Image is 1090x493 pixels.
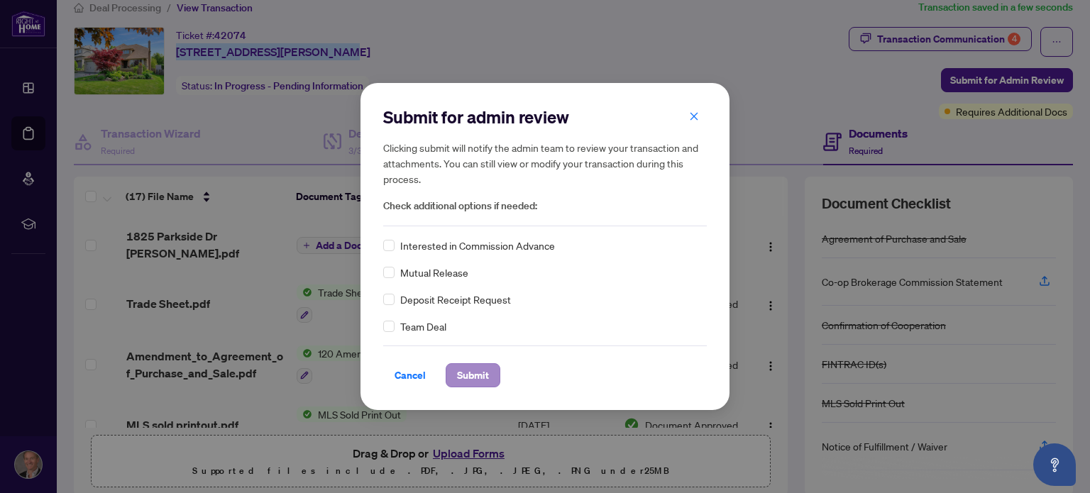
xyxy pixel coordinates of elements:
[400,292,511,307] span: Deposit Receipt Request
[400,265,468,280] span: Mutual Release
[400,238,555,253] span: Interested in Commission Advance
[446,363,500,387] button: Submit
[689,111,699,121] span: close
[400,318,446,334] span: Team Deal
[457,364,489,387] span: Submit
[383,363,437,387] button: Cancel
[395,364,426,387] span: Cancel
[1033,443,1076,486] button: Open asap
[383,106,707,128] h2: Submit for admin review
[383,198,707,214] span: Check additional options if needed:
[383,140,707,187] h5: Clicking submit will notify the admin team to review your transaction and attachments. You can st...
